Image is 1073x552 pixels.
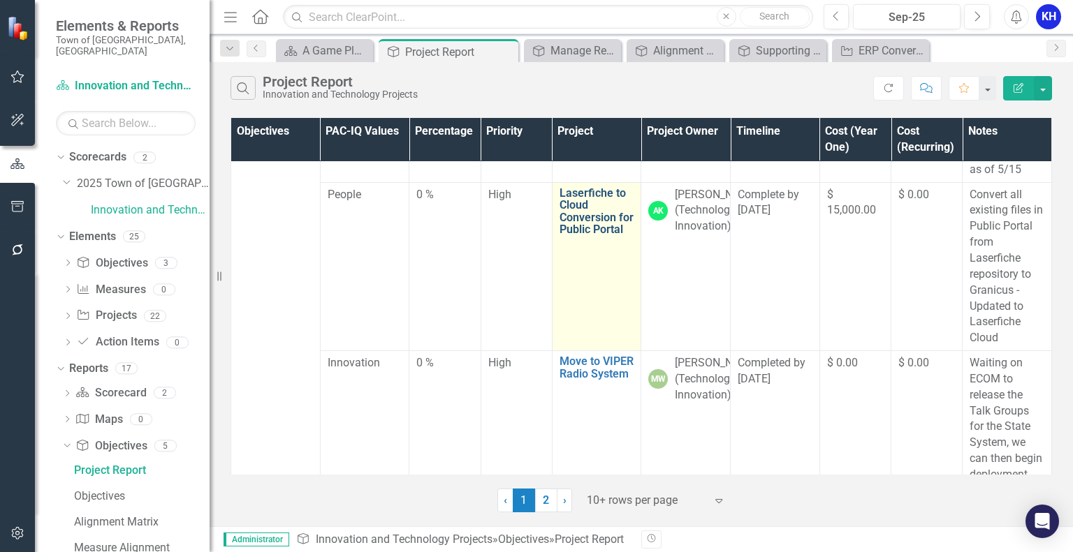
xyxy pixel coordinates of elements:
div: » » [296,532,631,548]
span: Search [759,10,789,22]
a: Project Report [71,458,210,481]
a: Reports [69,361,108,377]
span: › [563,493,567,507]
div: Alignment Matrix [74,516,210,528]
a: Manage Reports [527,42,618,59]
button: Sep-25 [853,4,961,29]
div: Project Report [263,74,418,89]
div: Supporting Financial Sustainability Through Purposeful Governance [756,42,823,59]
a: Alignment Matrix [630,42,720,59]
a: Action Items [76,334,159,350]
td: Double-Click to Edit Right Click for Context Menu [552,182,641,350]
a: Measures [76,282,145,298]
div: Manage Reports [550,42,618,59]
input: Search Below... [56,111,196,135]
span: $ 0.00 [898,188,929,201]
span: Convert all existing files in Public Portal from Laserfiche repository to Granicus - Updated to L... [970,188,1043,345]
a: Objectives [75,438,147,454]
td: Double-Click to Edit [641,182,731,350]
span: High [488,356,511,369]
div: 0 % [416,187,473,203]
span: All Windows devices must be upgraded to Windows 11 by [DATE] - 117 Complete as of 5/15 [970,67,1044,176]
a: Scorecards [69,149,126,165]
td: Double-Click to Edit [891,182,963,350]
div: MW [648,369,668,389]
div: Project Report [555,532,624,546]
span: Administrator [224,532,289,546]
div: 17 [115,363,138,375]
a: Scorecard [75,385,146,401]
span: Elements & Reports [56,17,196,34]
div: 0 [153,283,175,295]
a: Innovation and Technology Projects [56,78,196,94]
div: A Game Plan for the Future [302,42,370,59]
small: Town of [GEOGRAPHIC_DATA], [GEOGRAPHIC_DATA] [56,34,196,57]
td: Double-Click to Edit [819,182,891,350]
a: Maps [75,412,122,428]
a: Objectives [76,255,147,271]
a: Supporting Financial Sustainability Through Purposeful Governance [733,42,823,59]
img: ClearPoint Strategy [7,15,31,40]
a: 2 [535,488,557,512]
div: ERP Conversion [859,42,926,59]
a: Innovation and Technology Projects [91,202,210,218]
span: $ 0.00 [827,356,858,369]
a: A Game Plan for the Future [279,42,370,59]
button: KH [1036,4,1061,29]
div: [PERSON_NAME] (Technology & Innovation) [675,355,759,403]
a: Projects [76,308,136,324]
div: Innovation and Technology Projects [263,89,418,100]
div: Objectives [74,490,210,502]
td: Double-Click to Edit [481,182,552,350]
input: Search ClearPoint... [283,5,812,29]
a: Elements [69,229,116,245]
a: Alignment Matrix [71,510,210,532]
a: Objectives [498,532,549,546]
div: Alignment Matrix [653,42,720,59]
span: $ 0.00 [898,356,929,369]
td: Double-Click to Edit [409,182,481,350]
a: Objectives [71,484,210,507]
div: 25 [123,231,145,243]
div: 2 [133,151,156,163]
div: AK [648,201,668,221]
div: 22 [144,310,166,322]
span: High [488,188,511,201]
a: Laserfiche to Cloud Conversion for Public Portal [560,187,634,236]
button: Search [740,7,810,27]
span: $ 15,000.00 [827,188,876,217]
div: Project Report [405,43,515,61]
div: 0 % [416,355,473,371]
a: Innovation and Technology Projects [316,532,492,546]
span: People [328,188,361,201]
span: Completed by [DATE] [738,356,805,385]
div: Sep-25 [858,9,956,26]
a: ERP Conversion [835,42,926,59]
div: 3 [155,257,177,269]
td: Double-Click to Edit [731,182,820,350]
td: Double-Click to Edit [320,182,409,350]
td: Double-Click to Edit [963,182,1052,350]
a: Move to VIPER Radio System [560,355,634,380]
span: 1 [513,488,535,512]
div: 2 [154,387,176,399]
div: 0 [130,413,152,425]
div: [PERSON_NAME] (Technology & Innovation) [675,187,759,235]
div: 5 [154,440,177,452]
span: ‹ [504,493,507,507]
div: 0 [166,336,189,348]
span: Innovation [328,356,380,369]
a: 2025 Town of [GEOGRAPHIC_DATA] [77,176,210,192]
div: Open Intercom Messenger [1025,505,1059,538]
div: Project Report [74,464,210,477]
span: Complete by [DATE] [738,188,799,217]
